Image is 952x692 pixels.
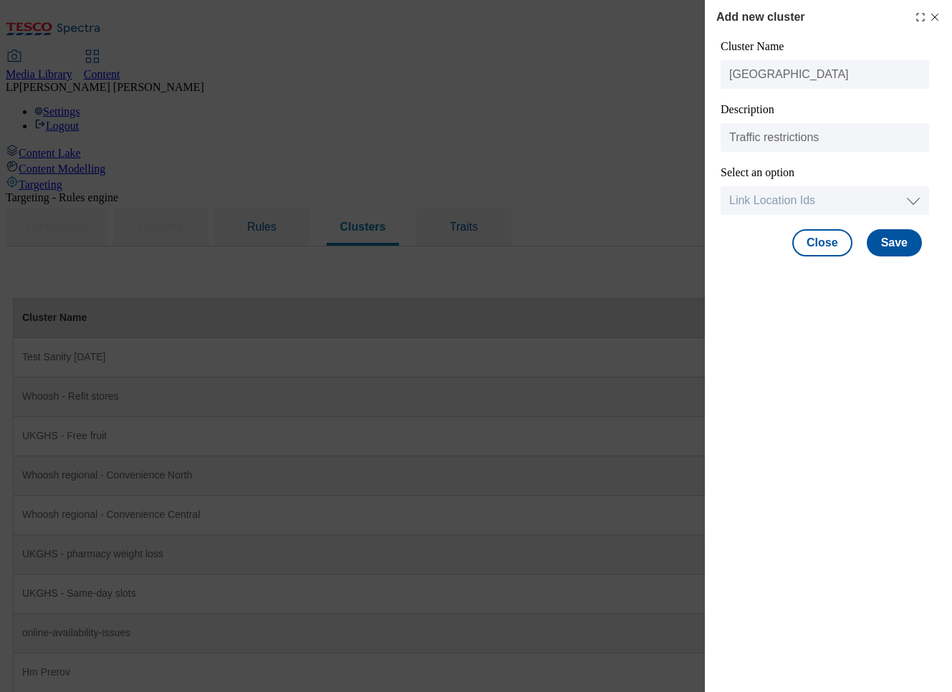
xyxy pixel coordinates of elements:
h4: Add new cluster [716,9,805,26]
label: Description [721,103,774,115]
input: Cluster Name [721,60,929,89]
button: Close [792,229,852,256]
label: Cluster Name [721,40,784,52]
input: Description [721,123,929,152]
div: Select an option [721,166,929,179]
button: Save [867,229,922,256]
